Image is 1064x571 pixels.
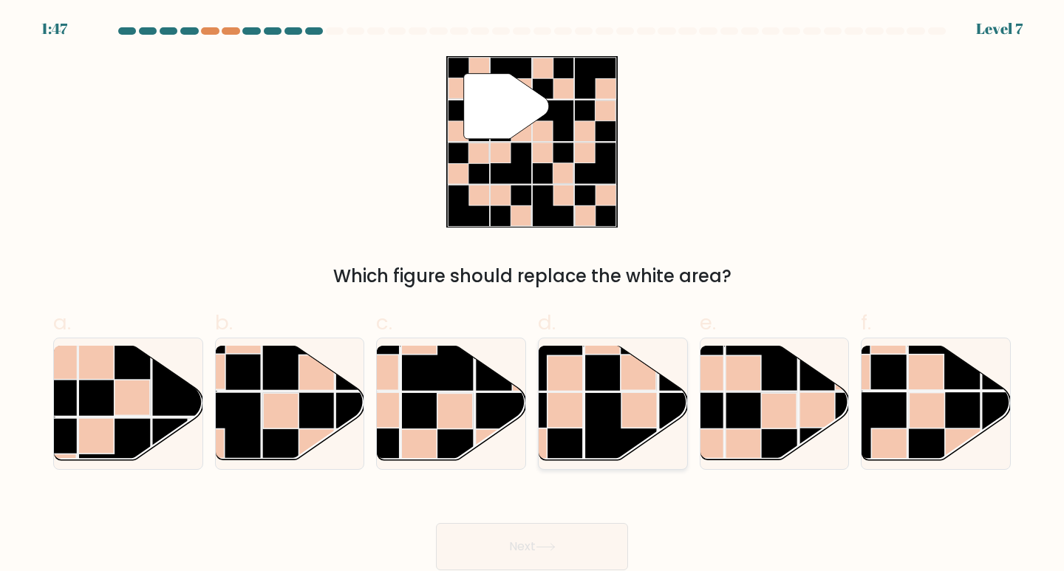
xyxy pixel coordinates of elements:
[436,523,628,570] button: Next
[376,308,392,337] span: c.
[538,308,556,337] span: d.
[464,74,549,139] g: "
[41,18,67,40] div: 1:47
[976,18,1023,40] div: Level 7
[700,308,716,337] span: e.
[62,263,1002,290] div: Which figure should replace the white area?
[215,308,233,337] span: b.
[861,308,871,337] span: f.
[53,308,71,337] span: a.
